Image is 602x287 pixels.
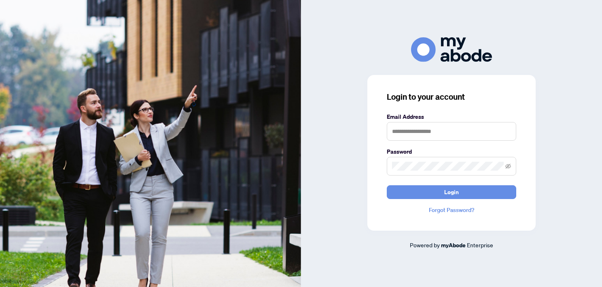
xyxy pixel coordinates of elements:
label: Password [387,147,516,156]
a: Forgot Password? [387,206,516,214]
span: Login [444,186,459,199]
label: Email Address [387,112,516,121]
button: Login [387,185,516,199]
span: Enterprise [467,241,493,248]
img: ma-logo [411,37,492,62]
a: myAbode [441,241,466,250]
span: eye-invisible [505,163,511,169]
h3: Login to your account [387,91,516,103]
span: Powered by [410,241,440,248]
